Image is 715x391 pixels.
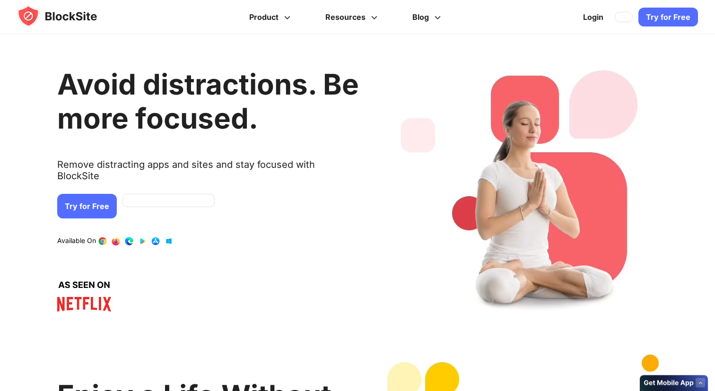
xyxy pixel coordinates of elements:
a: Try for Free [57,194,117,218]
a: Try for Free [638,8,698,26]
text: Available On [57,236,96,246]
h1: Avoid distractions. Be more focused. [57,67,359,135]
img: blocksite-icon.5d769676.svg [17,5,115,27]
text: Remove distracting apps and sites and stay focused with BlockSite [57,159,359,189]
a: Login [577,6,609,28]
